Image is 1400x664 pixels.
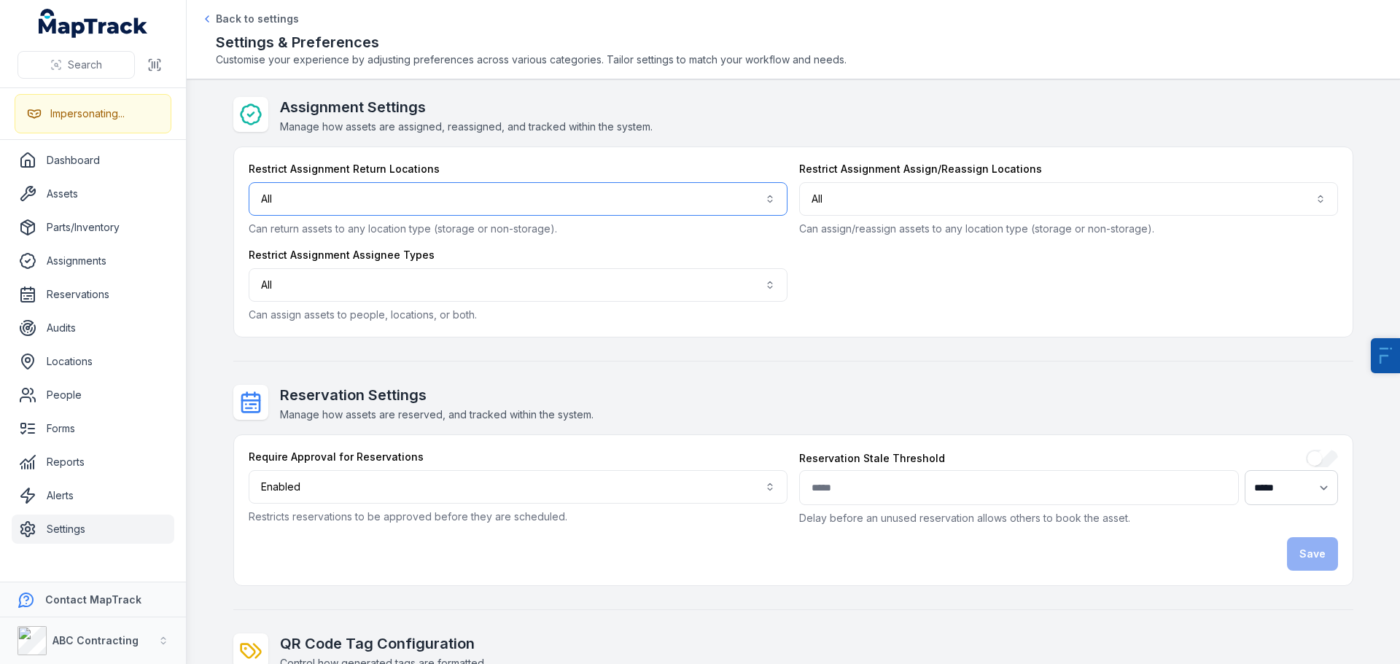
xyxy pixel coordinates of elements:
a: Locations [12,347,174,376]
button: All [249,268,787,302]
a: Settings [12,515,174,544]
p: Can assign/reassign assets to any location type (storage or non-storage). [799,222,1338,236]
a: People [12,380,174,410]
p: Can return assets to any location type (storage or non-storage). [249,222,787,236]
a: Reports [12,448,174,477]
p: Delay before an unused reservation allows others to book the asset. [799,511,1338,526]
button: Enabled [249,470,787,504]
div: Impersonating... [50,106,125,121]
input: :r87:-form-item-label [799,470,1239,505]
a: Assets [12,179,174,208]
a: MapTrack [39,9,148,38]
button: Search [17,51,135,79]
label: Restrict Assignment Assign/Reassign Locations [799,162,1042,176]
a: Forms [12,414,174,443]
strong: ABC Contracting [52,634,139,647]
label: Restrict Assignment Assignee Types [249,248,435,262]
strong: Contact MapTrack [45,593,141,606]
label: Restrict Assignment Return Locations [249,162,440,176]
a: Back to settings [201,12,299,26]
h2: Assignment Settings [280,97,653,117]
span: Customise your experience by adjusting preferences across various categories. Tailor settings to ... [216,52,1371,67]
span: Search [68,58,102,72]
span: Manage how assets are assigned, reassigned, and tracked within the system. [280,120,653,133]
p: Can assign assets to people, locations, or both. [249,308,787,322]
h2: Settings & Preferences [216,32,1371,52]
h2: QR Code Tag Configuration [280,633,486,654]
a: Alerts [12,481,174,510]
a: Parts/Inventory [12,213,174,242]
h2: Reservation Settings [280,385,594,405]
label: Reservation Stale Threshold [799,451,945,466]
a: Reservations [12,280,174,309]
p: Restricts reservations to be approved before they are scheduled. [249,509,787,524]
button: All [249,182,787,216]
input: :r86:-form-item-label [1306,450,1338,467]
span: Back to settings [216,12,299,26]
span: Manage how assets are reserved, and tracked within the system. [280,408,594,421]
label: Require Approval for Reservations [249,450,424,464]
a: Audits [12,313,174,343]
a: Dashboard [12,146,174,175]
button: All [799,182,1338,216]
a: Assignments [12,246,174,276]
